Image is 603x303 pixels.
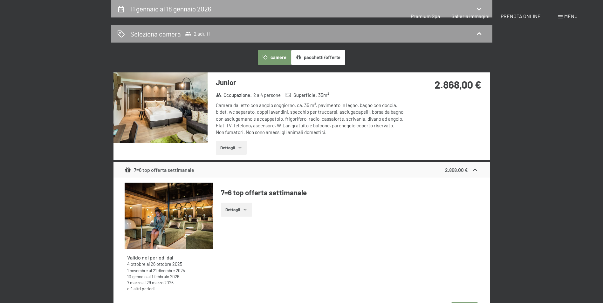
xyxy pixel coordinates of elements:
img: mss_renderimg.php [125,183,213,249]
button: Dettagli [221,203,252,217]
a: PRENOTA ONLINE [501,13,541,19]
time: 29/03/2026 [147,280,174,285]
strong: Occupazione : [216,92,252,98]
div: al [127,273,210,279]
div: al [127,267,210,273]
time: 26/10/2025 [151,261,182,267]
div: 7=6 top offerta settimanale2.868,00 € [113,162,490,178]
time: 07/03/2026 [127,280,141,285]
span: 2 a 4 persone [253,92,281,98]
h2: Seleziona camera [130,29,181,38]
span: 35 m² [318,92,329,98]
strong: Valido nei periodi dal [127,254,173,260]
h2: 11 gennaio al 18 gennaio 2026 [130,5,211,13]
button: Dettagli [216,141,247,155]
a: Premium Spa [411,13,440,19]
strong: 2.868,00 € [435,78,481,91]
strong: Superficie : [285,92,317,98]
a: Galleria immagini [451,13,490,19]
button: camere [258,50,291,65]
strong: 2.868,00 € [445,167,468,173]
img: mss_renderimg.php [113,72,208,143]
a: e 4 altri periodi [127,286,154,291]
div: Camera da letto con angolo soggiorno, ca. 35 m², pavimento in legno, bagno con doccia, bidet, wc ... [216,102,405,136]
time: 21/12/2025 [153,268,185,273]
time: 01/02/2026 [152,274,179,279]
time: 10/01/2026 [127,274,147,279]
button: pacchetti/offerte [291,50,345,65]
span: 2 adulti [185,30,210,37]
span: Menu [564,13,578,19]
h3: Junior [216,77,405,87]
div: al [127,261,210,267]
div: 7=6 top offerta settimanale [125,166,194,174]
div: al [127,279,210,286]
time: 04/10/2025 [127,261,146,267]
h4: 7=6 top offerta settimanale [221,188,478,198]
time: 01/11/2025 [127,268,148,273]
